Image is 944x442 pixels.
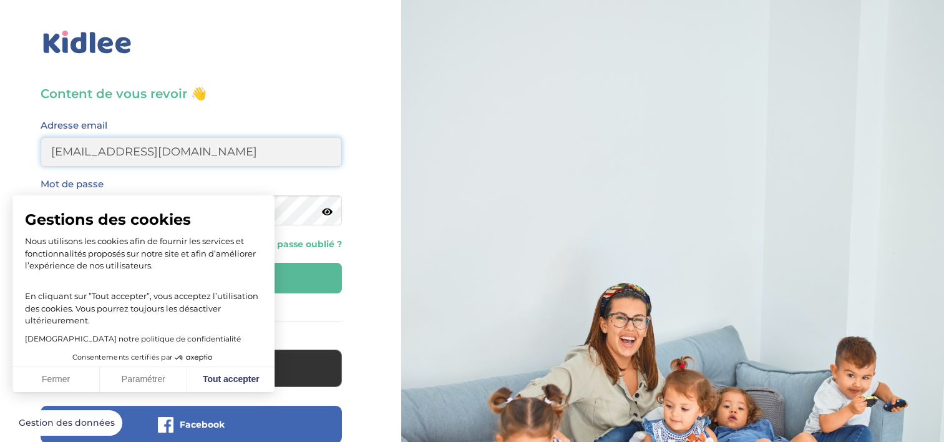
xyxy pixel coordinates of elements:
h3: Content de vous revoir 👋 [41,85,342,102]
p: En cliquant sur ”Tout accepter”, vous acceptez l’utilisation des cookies. Vous pourrez toujours l... [25,278,262,327]
span: Facebook [180,418,225,431]
img: facebook.png [158,417,173,433]
span: Gestions des cookies [25,210,262,229]
button: Fermer le widget sans consentement [11,410,122,436]
svg: Axeptio [175,339,212,376]
label: Mot de passe [41,176,104,192]
button: Paramétrer [100,366,187,393]
input: Email [41,137,342,167]
button: Fermer [12,366,100,393]
p: Nous utilisons les cookies afin de fournir les services et fonctionnalités proposés sur notre sit... [25,235,262,272]
a: [DEMOGRAPHIC_DATA] notre politique de confidentialité [25,334,241,343]
img: logo_kidlee_bleu [41,28,134,57]
span: Gestion des données [19,418,115,429]
label: Adresse email [41,117,107,134]
a: Facebook [41,427,342,439]
button: Consentements certifiés par [66,350,221,366]
span: Consentements certifiés par [72,354,172,361]
button: Tout accepter [187,366,275,393]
